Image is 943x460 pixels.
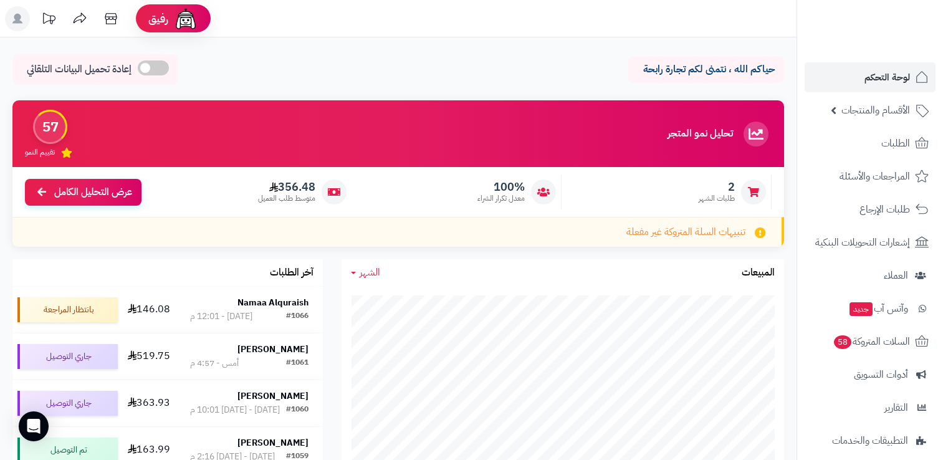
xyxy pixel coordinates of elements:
span: التطبيقات والخدمات [832,432,908,449]
div: بانتظار المراجعة [17,297,118,322]
a: وآتس آبجديد [805,294,936,323]
div: #1060 [286,404,309,416]
a: الشهر [351,266,380,280]
a: التقارير [805,393,936,423]
span: السلات المتروكة [833,333,910,350]
span: معدل تكرار الشراء [477,193,525,204]
span: متوسط طلب العميل [258,193,315,204]
h3: تحليل نمو المتجر [668,128,733,140]
div: [DATE] - [DATE] 10:01 م [190,404,280,416]
span: عرض التحليل الكامل [54,185,132,199]
span: 100% [477,180,525,194]
span: لوحة التحكم [864,69,910,86]
span: رفيق [148,11,168,26]
div: أمس - 4:57 م [190,357,239,370]
a: تحديثات المنصة [33,6,64,34]
a: الطلبات [805,128,936,158]
span: أدوات التسويق [854,366,908,383]
span: المراجعات والأسئلة [840,168,910,185]
div: #1066 [286,310,309,323]
span: تنبيهات السلة المتروكة غير مفعلة [626,225,745,239]
a: التطبيقات والخدمات [805,426,936,456]
h3: آخر الطلبات [270,267,314,279]
span: التقارير [884,399,908,416]
div: #1061 [286,357,309,370]
a: طلبات الإرجاع [805,194,936,224]
a: المراجعات والأسئلة [805,161,936,191]
td: 519.75 [123,333,176,380]
div: Open Intercom Messenger [19,411,49,441]
a: عرض التحليل الكامل [25,179,141,206]
span: وآتس آب [848,300,908,317]
strong: [PERSON_NAME] [237,390,309,403]
p: حياكم الله ، نتمنى لكم تجارة رابحة [638,62,775,77]
span: العملاء [884,267,908,284]
div: جاري التوصيل [17,344,118,369]
span: إعادة تحميل البيانات التلقائي [27,62,132,77]
img: ai-face.png [173,6,198,31]
span: 356.48 [258,180,315,194]
span: الطلبات [881,135,910,152]
a: إشعارات التحويلات البنكية [805,228,936,257]
span: الأقسام والمنتجات [841,102,910,119]
span: جديد [850,302,873,316]
span: تقييم النمو [25,147,55,158]
a: العملاء [805,261,936,290]
strong: [PERSON_NAME] [237,343,309,356]
img: logo-2.png [858,31,931,57]
td: 363.93 [123,380,176,426]
a: السلات المتروكة58 [805,327,936,357]
div: [DATE] - 12:01 م [190,310,252,323]
strong: Namaa Alquraish [237,296,309,309]
span: 58 [834,335,851,349]
h3: المبيعات [742,267,775,279]
a: أدوات التسويق [805,360,936,390]
span: طلبات الشهر [699,193,735,204]
a: لوحة التحكم [805,62,936,92]
div: جاري التوصيل [17,391,118,416]
span: 2 [699,180,735,194]
td: 146.08 [123,287,176,333]
span: طلبات الإرجاع [859,201,910,218]
span: إشعارات التحويلات البنكية [815,234,910,251]
strong: [PERSON_NAME] [237,436,309,449]
span: الشهر [360,265,380,280]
